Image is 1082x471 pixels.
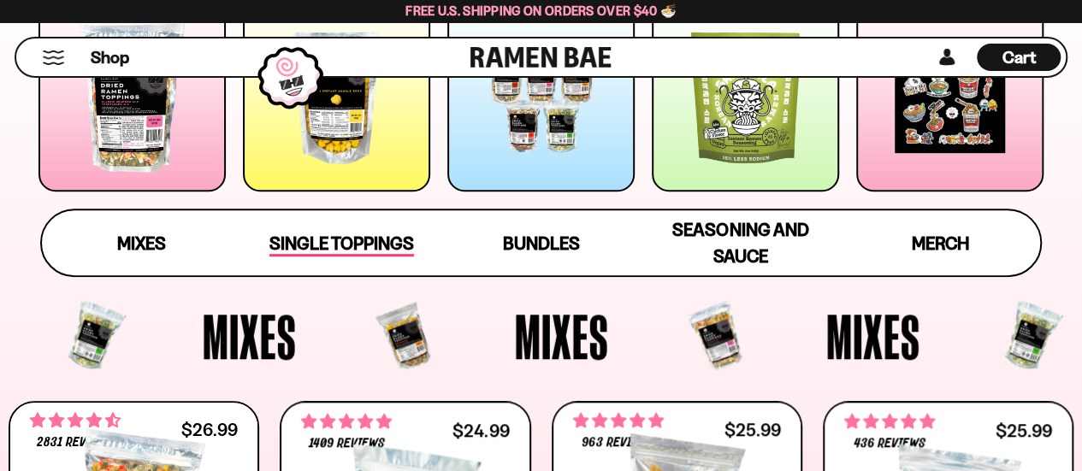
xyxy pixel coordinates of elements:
span: 1409 reviews [309,437,385,450]
span: Free U.S. Shipping on Orders over $40 🍜 [405,3,677,19]
span: Merch [912,233,969,254]
span: Cart [1002,47,1036,68]
div: $25.99 [996,422,1052,439]
span: 436 reviews [854,437,925,450]
div: $26.99 [181,421,238,438]
a: Merch [840,210,1039,275]
span: 4.76 stars [844,410,935,433]
span: Bundles [502,233,579,254]
span: 4.68 stars [30,409,121,432]
a: Bundles [441,210,641,275]
a: Seasoning and Sauce [641,210,840,275]
span: Mixes [826,304,920,368]
span: Single Toppings [269,233,414,256]
a: Mixes [42,210,241,275]
span: Mixes [117,233,166,254]
span: 4.76 stars [301,410,392,433]
a: Shop [91,44,129,71]
span: Shop [91,46,129,69]
span: 4.75 stars [573,409,664,432]
a: Single Toppings [242,210,441,275]
span: Seasoning and Sauce [672,219,808,267]
span: Mixes [515,304,609,368]
div: $25.99 [724,421,781,438]
span: Mixes [203,304,297,368]
div: Cart [977,38,1061,76]
button: Mobile Menu Trigger [42,50,65,65]
div: $24.99 [452,422,509,439]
